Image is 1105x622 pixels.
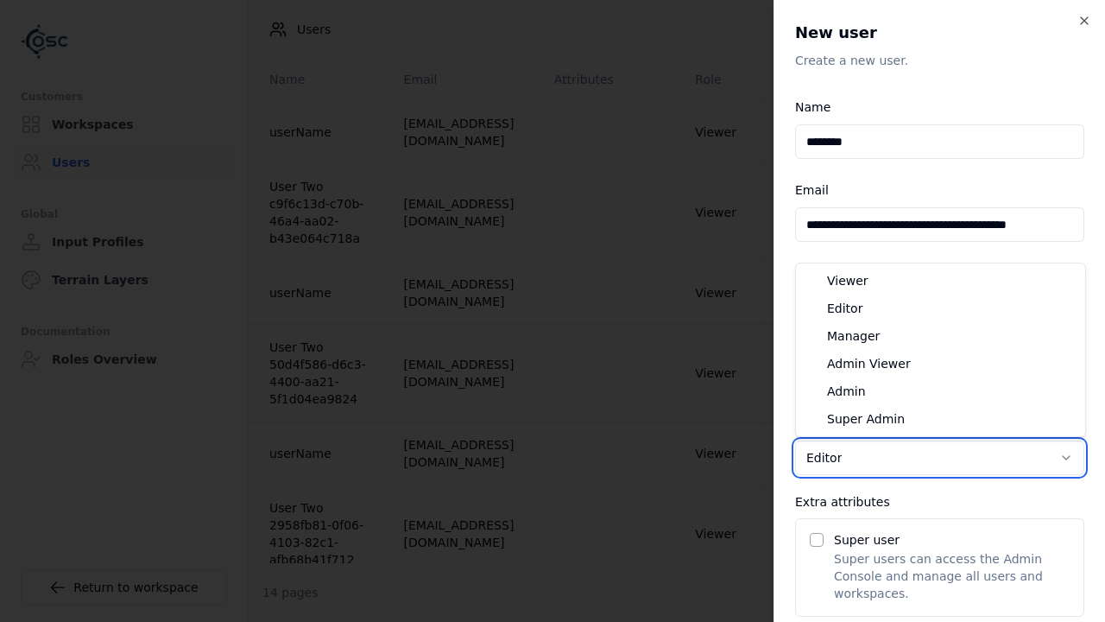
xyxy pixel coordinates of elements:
[827,383,866,400] span: Admin
[827,410,905,428] span: Super Admin
[827,327,880,345] span: Manager
[827,300,862,317] span: Editor
[827,355,911,372] span: Admin Viewer
[827,272,868,289] span: Viewer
